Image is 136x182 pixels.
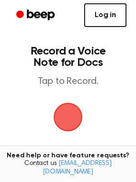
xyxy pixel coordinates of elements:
p: Tap to Record. [17,76,119,88]
img: Beep Logo [54,103,82,131]
a: Log in [84,3,126,27]
span: Contact us [6,160,130,176]
a: Beep [10,6,63,25]
a: [EMAIL_ADDRESS][DOMAIN_NAME] [43,160,112,175]
h1: Record a Voice Note for Docs [17,45,119,68]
